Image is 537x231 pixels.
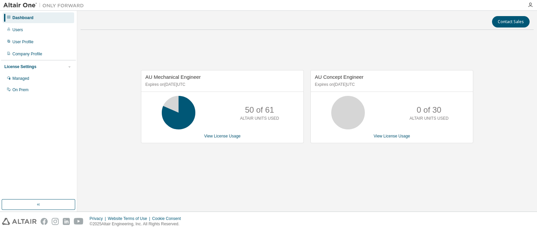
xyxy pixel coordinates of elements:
[204,134,241,138] a: View License Usage
[12,27,23,33] div: Users
[2,218,37,225] img: altair_logo.svg
[417,104,441,116] p: 0 of 30
[12,39,34,45] div: User Profile
[74,218,84,225] img: youtube.svg
[90,216,108,221] div: Privacy
[409,116,448,121] p: ALTAIR UNITS USED
[245,104,274,116] p: 50 of 61
[12,15,34,20] div: Dashboard
[315,74,363,80] span: AU Concept Engineer
[41,218,48,225] img: facebook.svg
[315,82,467,88] p: Expires on [DATE] UTC
[108,216,152,221] div: Website Terms of Use
[152,216,185,221] div: Cookie Consent
[4,64,36,69] div: License Settings
[12,51,42,57] div: Company Profile
[145,82,298,88] p: Expires on [DATE] UTC
[52,218,59,225] img: instagram.svg
[90,221,185,227] p: © 2025 Altair Engineering, Inc. All Rights Reserved.
[12,87,29,93] div: On Prem
[492,16,530,27] button: Contact Sales
[63,218,70,225] img: linkedin.svg
[240,116,279,121] p: ALTAIR UNITS USED
[145,74,201,80] span: AU Mechanical Engineer
[3,2,87,9] img: Altair One
[12,76,29,81] div: Managed
[374,134,410,138] a: View License Usage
